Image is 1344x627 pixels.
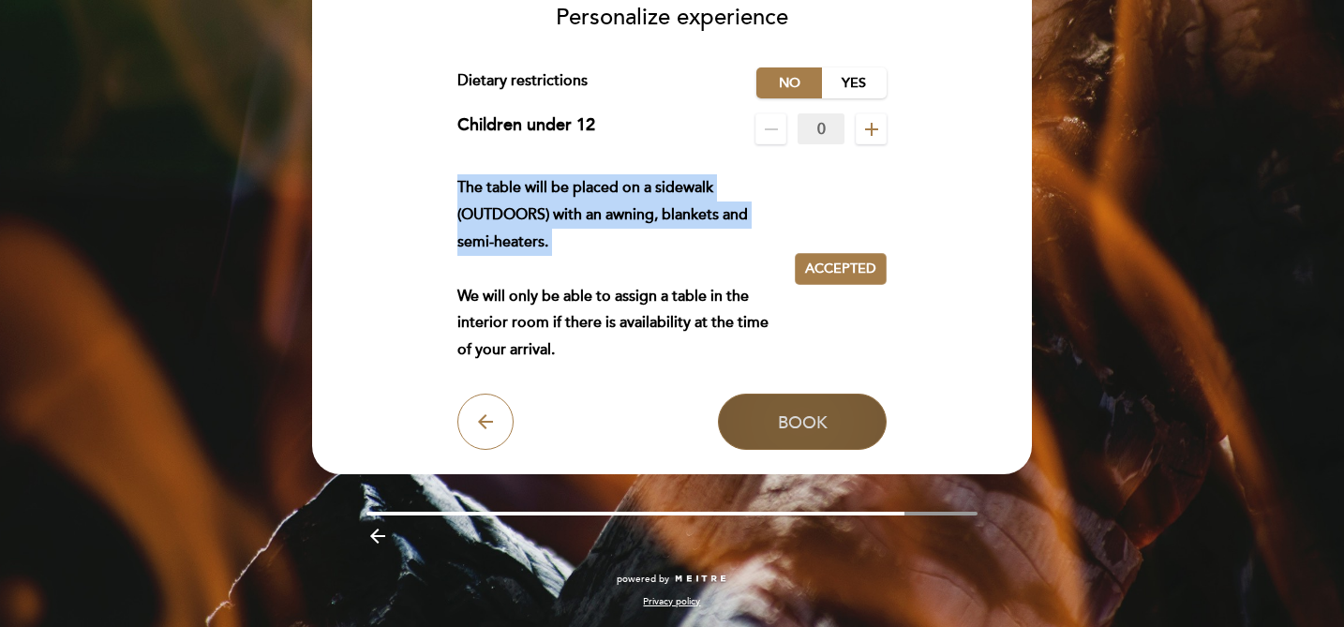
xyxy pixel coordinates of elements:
[617,573,669,586] span: powered by
[778,411,828,432] span: Book
[795,253,887,285] button: Accepted
[674,575,727,584] img: MEITRE
[643,595,700,608] a: Privacy policy
[457,113,595,144] div: Children under 12
[556,4,788,31] span: Personalize experience
[457,394,514,450] button: arrow_back
[474,411,497,433] i: arrow_back
[821,67,887,98] label: Yes
[718,394,887,450] button: Book
[805,260,876,279] span: Accepted
[756,67,822,98] label: No
[860,118,883,141] i: add
[617,573,727,586] a: powered by
[457,67,757,98] div: Dietary restrictions
[366,525,389,547] i: arrow_backward
[457,174,796,364] div: The table will be placed on a sidewalk (OUTDOORS) with an awning, blankets and semi-heaters. We w...
[760,118,783,141] i: remove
